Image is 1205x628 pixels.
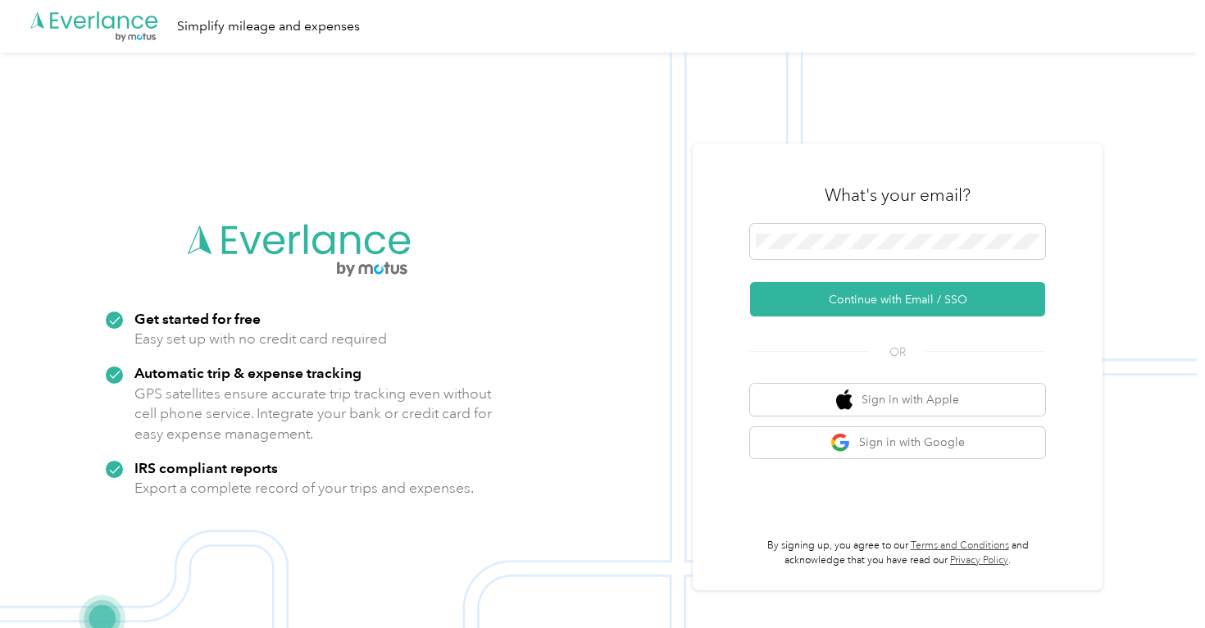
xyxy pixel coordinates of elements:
div: Simplify mileage and expenses [177,16,360,37]
button: Continue with Email / SSO [750,282,1045,316]
p: Easy set up with no credit card required [134,329,387,349]
strong: Get started for free [134,310,261,327]
h3: What's your email? [825,184,971,207]
button: google logoSign in with Google [750,427,1045,459]
img: apple logo [836,389,853,410]
strong: Automatic trip & expense tracking [134,364,361,381]
span: OR [869,344,926,361]
a: Terms and Conditions [911,539,1009,552]
strong: IRS compliant reports [134,459,278,476]
a: Privacy Policy [950,554,1008,567]
button: apple logoSign in with Apple [750,384,1045,416]
img: google logo [830,433,851,453]
p: By signing up, you agree to our and acknowledge that you have read our . [750,539,1045,567]
p: GPS satellites ensure accurate trip tracking even without cell phone service. Integrate your bank... [134,384,493,444]
p: Export a complete record of your trips and expenses. [134,478,474,498]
